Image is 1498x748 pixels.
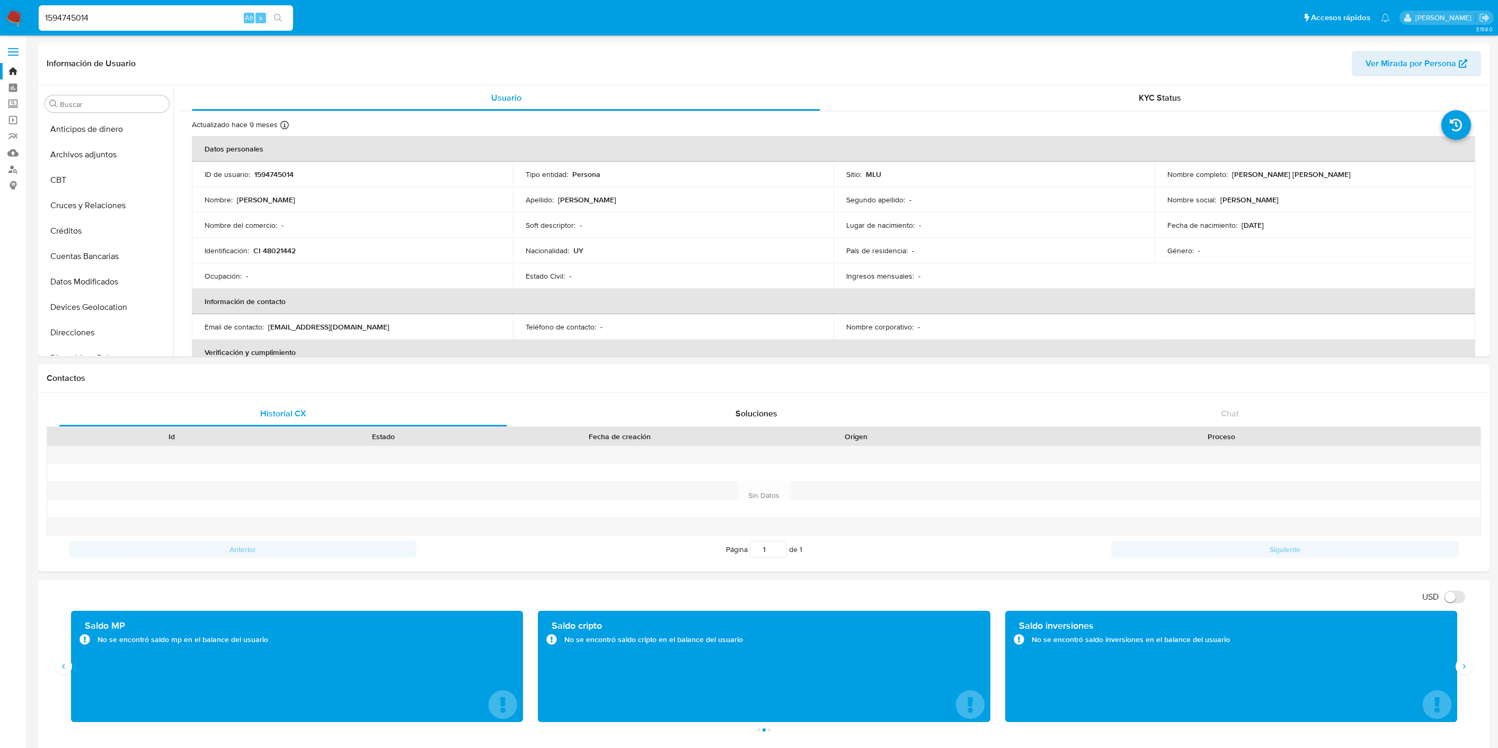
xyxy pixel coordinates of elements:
span: Historial CX [260,407,306,420]
p: - [912,246,914,255]
p: Persona [572,170,600,179]
p: [PERSON_NAME] [1220,195,1279,204]
p: Nacionalidad : [526,246,569,255]
a: Notificaciones [1381,13,1390,22]
span: Página de [726,541,802,558]
div: Proceso [969,431,1473,442]
p: Identificación : [205,246,249,255]
p: Nombre corporativo : [846,322,914,332]
div: Id [73,431,270,442]
p: - [569,271,571,281]
p: Email de contacto : [205,322,264,332]
p: Fecha de nacimiento : [1167,220,1237,230]
span: Chat [1221,407,1239,420]
div: Estado [285,431,482,442]
input: Buscar usuario o caso... [39,11,293,25]
button: Cuentas Bancarias [41,244,173,269]
th: Información de contacto [192,289,1475,314]
span: Soluciones [735,407,777,420]
button: Créditos [41,218,173,244]
p: Ocupación : [205,271,242,281]
p: [PERSON_NAME] [558,195,616,204]
p: Sitio : [846,170,862,179]
p: CI 48021442 [253,246,296,255]
p: Género : [1167,246,1194,255]
span: Usuario [491,92,521,104]
p: Nombre completo : [1167,170,1228,179]
button: Anterior [69,541,416,558]
button: Dispositivos Point [41,345,173,371]
button: CBT [41,167,173,193]
button: Ver Mirada por Persona [1352,51,1481,76]
button: Siguiente [1111,541,1459,558]
div: Fecha de creación [497,431,742,442]
h1: Contactos [47,373,1481,384]
p: - [918,271,920,281]
p: Segundo apellido : [846,195,905,204]
p: Lugar de nacimiento : [846,220,915,230]
p: - [1198,246,1200,255]
p: Ingresos mensuales : [846,271,914,281]
p: Apellido : [526,195,554,204]
th: Datos personales [192,136,1475,162]
p: Soft descriptor : [526,220,575,230]
p: - [918,322,920,332]
a: Salir [1479,12,1490,23]
button: Archivos adjuntos [41,142,173,167]
p: UY [573,246,583,255]
p: País de residencia : [846,246,908,255]
span: s [259,13,262,23]
p: - [909,195,911,204]
button: Datos Modificados [41,269,173,295]
p: [DATE] [1242,220,1264,230]
h1: Información de Usuario [47,58,136,69]
span: KYC Status [1139,92,1181,104]
p: - [246,271,248,281]
p: - [600,322,602,332]
div: Origen [758,431,955,442]
button: Cruces y Relaciones [41,193,173,218]
th: Verificación y cumplimiento [192,340,1475,365]
p: gregorio.negri@mercadolibre.com [1415,13,1475,23]
p: Estado Civil : [526,271,565,281]
button: search-icon [267,11,289,25]
p: ID de usuario : [205,170,250,179]
p: [PERSON_NAME] [237,195,295,204]
p: - [919,220,921,230]
p: Nombre : [205,195,233,204]
button: Anticipos de dinero [41,117,173,142]
p: Tipo entidad : [526,170,568,179]
span: 1 [800,544,802,555]
span: Accesos rápidos [1311,12,1370,23]
button: Devices Geolocation [41,295,173,320]
p: [PERSON_NAME] [PERSON_NAME] [1232,170,1351,179]
input: Buscar [60,100,165,109]
p: Teléfono de contacto : [526,322,596,332]
p: 1594745014 [254,170,294,179]
p: [EMAIL_ADDRESS][DOMAIN_NAME] [268,322,389,332]
span: Ver Mirada por Persona [1366,51,1456,76]
p: Nombre social : [1167,195,1216,204]
p: Nombre del comercio : [205,220,277,230]
p: Actualizado hace 9 meses [192,120,278,130]
button: Direcciones [41,320,173,345]
button: Buscar [49,100,58,108]
span: Alt [245,13,253,23]
p: - [580,220,582,230]
p: - [281,220,283,230]
p: MLU [866,170,881,179]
